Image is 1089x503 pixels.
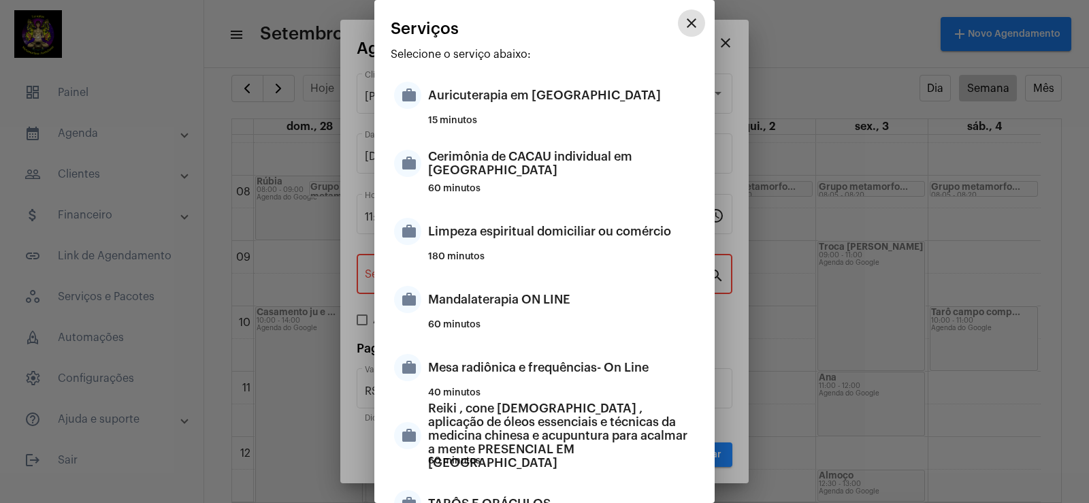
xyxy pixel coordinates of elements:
[428,456,695,476] div: 60 minutos
[394,422,421,449] mat-icon: work
[391,48,698,61] p: Selecione o serviço abaixo:
[394,150,421,177] mat-icon: work
[428,388,695,408] div: 40 minutos
[394,354,421,381] mat-icon: work
[428,75,695,116] div: Auricuterapia em [GEOGRAPHIC_DATA]
[428,143,695,184] div: Cerimônia de CACAU individual em [GEOGRAPHIC_DATA]
[428,211,695,252] div: Limpeza espiritual domiciliar ou comércio
[428,415,695,456] div: Reiki , cone [DEMOGRAPHIC_DATA] , aplicação de óleos essenciais e técnicas da medicina chinesa e ...
[683,15,700,31] mat-icon: close
[428,252,695,272] div: 180 minutos
[394,286,421,313] mat-icon: work
[394,218,421,245] mat-icon: work
[391,20,459,37] span: Serviços
[428,320,695,340] div: 60 minutos
[428,279,695,320] div: Mandalaterapia ON LINE
[428,116,695,136] div: 15 minutos
[428,347,695,388] div: Mesa radiônica e frequências- On Line
[394,82,421,109] mat-icon: work
[428,184,695,204] div: 60 minutos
